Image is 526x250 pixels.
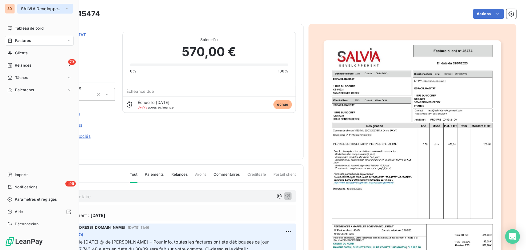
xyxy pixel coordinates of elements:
[15,172,28,178] span: Imports
[15,26,43,31] span: Tableau de bord
[195,172,206,182] span: Avoirs
[5,207,74,217] a: Aide
[91,212,105,219] span: [DATE]
[182,43,236,61] span: 570,00 €
[145,172,164,182] span: Paiements
[15,87,34,93] span: Paiements
[273,100,292,109] span: échue
[15,38,31,43] span: Factures
[138,105,174,109] span: après échéance
[473,9,504,19] button: Actions
[278,68,288,74] span: 100%
[126,89,154,94] span: Échéance due
[171,172,187,182] span: Relances
[15,75,28,80] span: Tâches
[47,225,125,230] span: Sylvie [EMAIL_ADDRESS][DOMAIN_NAME]
[15,197,57,202] span: Paramètres et réglages
[138,105,148,109] span: J+778
[247,172,266,182] span: Creditsafe
[128,226,149,229] span: [DATE] 11:46
[14,184,37,190] span: Notifications
[15,63,31,68] span: Relances
[5,4,15,14] div: SD
[68,59,76,65] span: 73
[15,50,27,56] span: Clients
[130,172,138,183] span: Tout
[58,8,100,19] h3: PF2345474
[273,172,296,182] span: Portail client
[138,100,169,105] span: Échue le [DATE]
[505,229,520,244] div: Open Intercom Messenger
[130,68,136,74] span: 0%
[15,209,23,215] span: Aide
[214,172,240,182] span: Commentaires
[5,236,43,246] img: Logo LeanPay
[48,39,115,44] span: C_2200_SDEV
[21,6,62,11] span: SALVIA Developpement
[15,221,39,227] span: Déconnexion
[65,181,76,186] span: +99
[130,37,288,43] span: Solde dû :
